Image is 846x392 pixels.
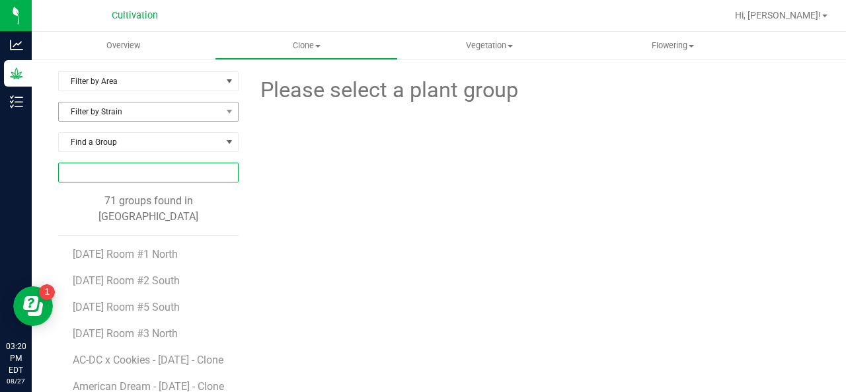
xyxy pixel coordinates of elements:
span: [DATE] Room #2 South [73,274,180,287]
span: Vegetation [399,40,580,52]
span: Please select a plant group [258,74,518,106]
p: 08/27 [6,376,26,386]
span: [DATE] Room #3 North [73,327,178,340]
span: Clone [215,40,397,52]
a: Clone [215,32,398,59]
inline-svg: Inventory [10,95,23,108]
span: Find a Group [59,133,221,151]
input: NO DATA FOUND [59,163,238,182]
span: Overview [89,40,158,52]
inline-svg: Analytics [10,38,23,52]
p: 03:20 PM EDT [6,340,26,376]
span: Filter by Strain [59,102,221,121]
a: Flowering [582,32,765,59]
iframe: Resource center unread badge [39,284,55,300]
span: Flowering [582,40,764,52]
span: Cultivation [112,10,158,21]
div: 71 groups found in [GEOGRAPHIC_DATA] [58,193,239,225]
iframe: Resource center [13,286,53,326]
span: Hi, [PERSON_NAME]! [735,10,821,20]
span: [DATE] Room #5 South [73,301,180,313]
span: Filter by Area [59,72,221,91]
span: select [221,72,238,91]
a: Overview [32,32,215,59]
inline-svg: Grow [10,67,23,80]
span: [DATE] Room #1 North [73,248,178,260]
a: Vegetation [398,32,581,59]
span: AC-DC x Cookies - [DATE] - Clone [73,354,223,366]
